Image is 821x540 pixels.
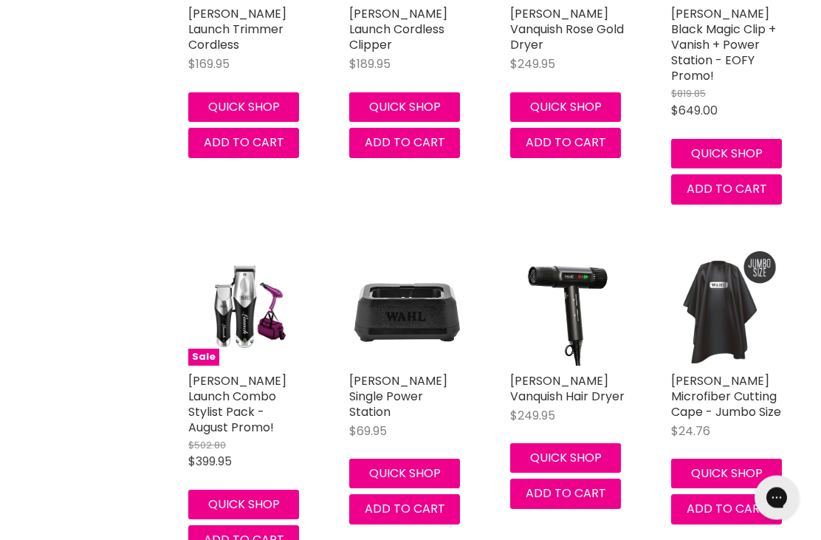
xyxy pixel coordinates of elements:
[188,373,286,437] a: [PERSON_NAME] Launch Combo Stylist Pack - August Promo!
[205,250,287,366] img: Wahl Launch Combo Stylist Pack - August Promo!
[510,56,555,73] span: $249.95
[188,454,232,471] span: $399.95
[349,6,447,54] a: [PERSON_NAME] Launch Cordless Clipper
[510,6,624,54] a: [PERSON_NAME] Vanquish Rose Gold Dryer
[349,93,460,123] button: Quick shop
[510,373,625,406] a: [PERSON_NAME] Vanquish Hair Dryer
[671,459,782,489] button: Quick shop
[365,134,445,151] span: Add to cart
[188,439,226,453] span: $502.80
[349,423,387,440] span: $69.95
[349,459,460,489] button: Quick shop
[188,6,286,54] a: [PERSON_NAME] Launch Trimmer Cordless
[188,349,219,366] span: Sale
[747,471,806,525] iframe: Gorgias live chat messenger
[510,408,555,425] span: $249.95
[349,129,460,158] button: Add to cart
[510,250,627,366] img: Wahl Vanquish Hair Dryer
[671,373,781,421] a: [PERSON_NAME] Microfiber Cutting Cape - Jumbo Size
[349,495,460,524] button: Add to cart
[510,93,621,123] button: Quick shop
[671,140,782,169] button: Quick shop
[687,501,767,518] span: Add to cart
[204,134,284,151] span: Add to cart
[671,87,706,101] span: $819.85
[349,373,447,421] a: [PERSON_NAME] Single Power Station
[510,444,621,474] button: Quick shop
[188,129,299,158] button: Add to cart
[188,56,230,73] span: $169.95
[510,479,621,509] button: Add to cart
[349,250,466,366] img: Wahl Single Power Station
[510,129,621,158] button: Add to cart
[365,501,445,518] span: Add to cart
[671,175,782,205] button: Add to cart
[671,103,718,120] span: $649.00
[671,423,710,440] span: $24.76
[526,485,606,502] span: Add to cart
[188,93,299,123] button: Quick shop
[349,56,391,73] span: $189.95
[671,495,782,524] button: Add to cart
[671,250,788,366] img: Wahl Microfiber Cutting Cape - Jumbo Size
[687,181,767,198] span: Add to cart
[671,6,776,85] a: [PERSON_NAME] Black Magic Clip + Vanish + Power Station - EOFY Promo!
[526,134,606,151] span: Add to cart
[188,491,299,520] button: Quick shop
[188,250,305,366] a: Wahl Launch Combo Stylist Pack - August Promo!Sale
